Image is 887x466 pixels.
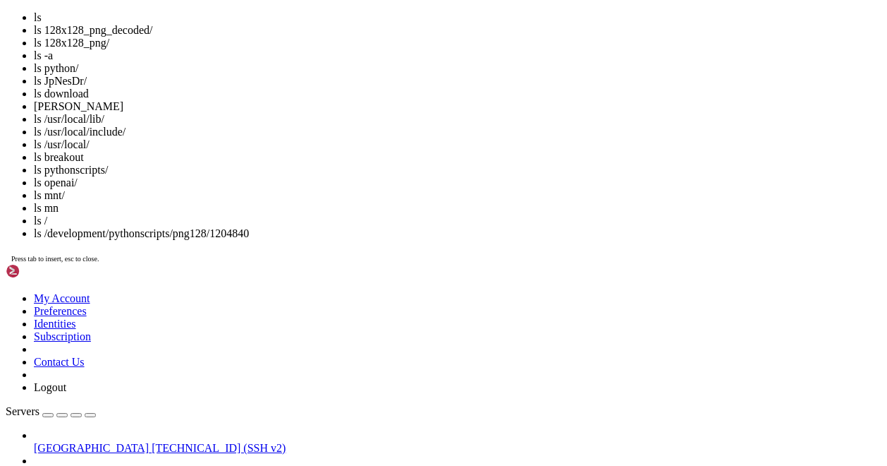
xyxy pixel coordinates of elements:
x-row: System load: 0.0 [6,42,703,54]
x-row: IPv6 address for enp1s0: [TECHNICAL_ID] [6,126,703,138]
a: [GEOGRAPHIC_DATA] [TECHNICAL_ID] (SSH v2) [34,442,881,455]
x-row: Expanded Security Maintenance for Applications is not enabled. [6,210,703,222]
li: ls [34,11,881,24]
li: [GEOGRAPHIC_DATA] [TECHNICAL_ID] (SSH v2) [34,429,881,455]
a: Logout [34,381,66,393]
x-row: 0 updates can be applied immediately. [6,234,703,246]
li: ls /usr/local/lib/ [34,113,881,126]
li: ls pythonscripts/ [34,164,881,177]
li: [PERSON_NAME] [34,100,881,113]
x-row: IPv4 address for enp1s0: [TECHNICAL_ID] [6,114,703,126]
x-row: System information as of [DATE] [6,18,703,30]
x-row: Usage of /: 78.1% of 22.88GB [6,54,703,66]
li: ls /usr/local/ [34,138,881,151]
a: Subscription [34,330,91,342]
span: [TECHNICAL_ID] (SSH v2) [152,442,286,454]
li: ls download [34,88,881,100]
x-row: See [URL][DOMAIN_NAME] or run: sudo pro status [6,270,703,282]
x-row: * Strictly confined Kubernetes makes edge and IoT secure. Learn how MicroK8s [6,150,703,162]
x-row: [URL][DOMAIN_NAME] [6,186,703,198]
x-row: Swap usage: 2% [6,78,703,90]
x-row: Last login: [DATE] from [TECHNICAL_ID] [6,342,703,354]
li: ls JpNesDr/ [34,75,881,88]
span: [GEOGRAPHIC_DATA] [34,442,149,454]
x-row: Run 'do-release-upgrade' to upgrade to it. [6,306,703,318]
li: ls openai/ [34,177,881,189]
a: Identities [34,318,76,330]
x-row: Processes: 172 [6,90,703,102]
x-row: Users logged in: 1 [6,102,703,114]
li: ls /development/pythonscripts/png128/1204840 [34,227,881,240]
li: ls python/ [34,62,881,75]
span: Servers [6,405,39,417]
a: My Account [34,292,90,304]
li: ls / [34,215,881,227]
img: Shellngn [6,264,87,278]
a: Preferences [34,305,87,317]
x-row: Memory usage: 27% [6,66,703,78]
x-row: New release '24.04.3 LTS' available. [6,294,703,306]
li: ls 128x128_png/ [34,37,881,49]
div: (16, 29) [101,354,106,366]
li: ls -a [34,49,881,62]
a: Contact Us [34,356,85,368]
li: ls breakout [34,151,881,164]
li: ls mnt/ [34,189,881,202]
span: Press tab to insert, esc to close. [11,255,99,263]
li: ls mn [34,202,881,215]
x-row: just raised the bar for easy, resilient and secure K8s cluster deployment. [6,162,703,174]
li: ls /usr/local/include/ [34,126,881,138]
li: ls 128x128_png_decoded/ [34,24,881,37]
a: Servers [6,405,96,417]
x-row: Enable ESM Apps to receive additional future security updates. [6,258,703,270]
x-row: root@vultr:~# ls [6,354,703,366]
